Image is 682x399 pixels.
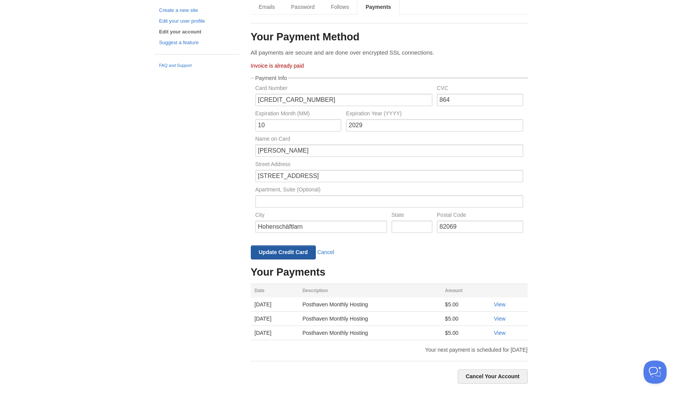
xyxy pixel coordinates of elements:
[441,284,490,298] th: Amount
[441,311,490,326] td: $5.00
[245,347,534,352] div: Your next payment is scheduled for [DATE]
[254,75,288,81] legend: Payment Info
[494,316,505,322] a: View
[494,301,505,308] a: View
[159,39,235,47] a: Suggest a feature
[441,326,490,340] td: $5.00
[251,245,316,259] input: Update Credit Card
[644,361,667,384] iframe: Help Scout Beacon - Open
[251,284,299,298] th: Date
[255,136,523,143] label: Name on Card
[255,187,523,194] label: Apartment, Suite (Optional)
[251,48,528,57] p: All payments are secure and are done over encrypted SSL connections.
[251,267,528,278] h3: Your Payments
[392,212,432,219] label: State
[159,28,235,36] a: Edit your account
[255,212,387,219] label: City
[255,111,342,118] label: Expiration Month (MM)
[494,330,505,336] a: View
[298,311,441,326] td: Posthaven Monthly Hosting
[437,85,523,93] label: CVC
[251,326,299,340] td: [DATE]
[255,161,523,169] label: Street Address
[298,326,441,340] td: Posthaven Monthly Hosting
[458,369,528,384] a: Cancel Your Account
[298,284,441,298] th: Description
[251,311,299,326] td: [DATE]
[441,298,490,312] td: $5.00
[437,212,523,219] label: Postal Code
[159,62,235,69] a: FAQ and Support
[346,111,523,118] label: Expiration Year (YYYY)
[251,63,528,68] div: Invoice is already paid
[159,7,235,15] a: Create a new site
[298,298,441,312] td: Posthaven Monthly Hosting
[317,249,334,255] a: Cancel
[255,85,432,93] label: Card Number
[251,298,299,312] td: [DATE]
[159,17,235,25] a: Edit your user profile
[251,32,528,43] h3: Your Payment Method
